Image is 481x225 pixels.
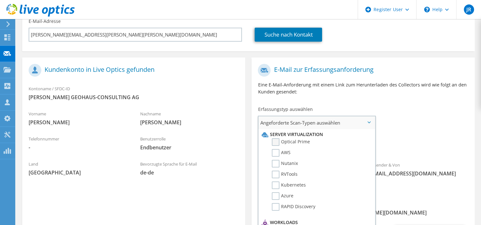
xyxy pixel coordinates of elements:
[369,170,468,177] span: [EMAIL_ADDRESS][DOMAIN_NAME]
[134,132,245,154] div: Benutzerrolle
[134,107,245,129] div: Nachname
[29,119,127,126] span: [PERSON_NAME]
[272,203,315,211] label: RAPID Discovery
[424,7,430,12] svg: \n
[29,18,61,24] label: E-Mail-Adresse
[363,158,475,180] div: Absender & Von
[22,157,134,179] div: Land
[140,119,239,126] span: [PERSON_NAME]
[272,181,306,189] label: Kubernetes
[29,94,239,101] span: [PERSON_NAME] GEOHAUS-CONSULTING AG
[140,144,239,151] span: Endbenutzer
[258,106,313,112] label: Erfassungstyp auswählen
[22,132,134,154] div: Telefonnummer
[251,197,474,219] div: CC & Antworten an
[134,157,245,179] div: Bevorzugte Sprache für E-Mail
[272,160,298,167] label: Nutanix
[251,158,363,194] div: An
[251,132,474,155] div: Angeforderte Erfassungen
[255,28,322,42] a: Suche nach Kontakt
[272,192,293,200] label: Azure
[258,116,374,129] span: Angeforderte Scan-Typen auswählen
[260,131,371,138] li: Server Virtualization
[29,64,236,77] h1: Kundenkonto in Live Optics gefunden
[272,171,298,178] label: RVTools
[272,149,291,157] label: AWS
[140,169,239,176] span: de-de
[258,81,468,95] p: Eine E-Mail-Anforderung mit einem Link zum Herunterladen des Collectors wird wie folgt an den Kun...
[29,144,127,151] span: -
[272,138,310,146] label: Optical Prime
[29,169,127,176] span: [GEOGRAPHIC_DATA]
[22,82,245,104] div: Kontoname / SFDC-ID
[22,107,134,129] div: Vorname
[464,4,474,15] span: JR
[258,64,465,77] h1: E-Mail zur Erfassungsanforderung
